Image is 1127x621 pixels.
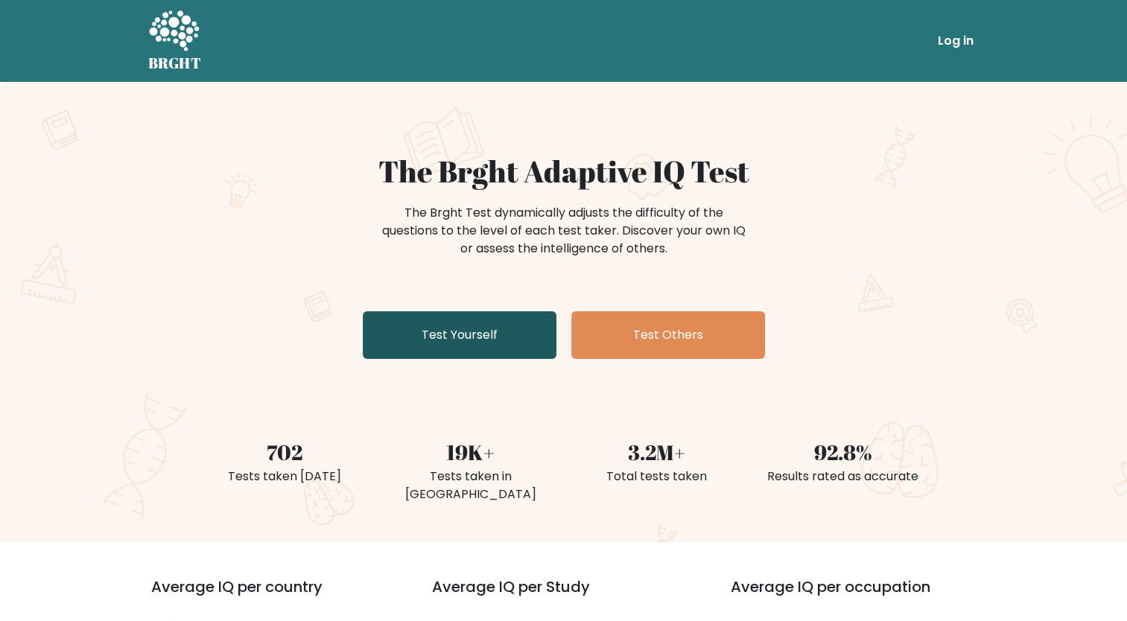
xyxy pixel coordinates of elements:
a: Test Yourself [363,311,556,359]
h1: The Brght Adaptive IQ Test [200,153,927,189]
div: 92.8% [759,436,927,468]
a: Test Others [571,311,765,359]
div: Tests taken in [GEOGRAPHIC_DATA] [387,468,555,503]
a: BRGHT [148,6,202,76]
div: Tests taken [DATE] [200,468,369,485]
div: Total tests taken [573,468,741,485]
div: The Brght Test dynamically adjusts the difficulty of the questions to the level of each test take... [378,204,750,258]
div: 19K+ [387,436,555,468]
div: Results rated as accurate [759,468,927,485]
h5: BRGHT [148,54,202,72]
h3: Average IQ per occupation [731,578,994,614]
div: 702 [200,436,369,468]
div: 3.2M+ [573,436,741,468]
a: Log in [932,26,980,56]
h3: Average IQ per Study [432,578,695,614]
h3: Average IQ per country [151,578,378,614]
